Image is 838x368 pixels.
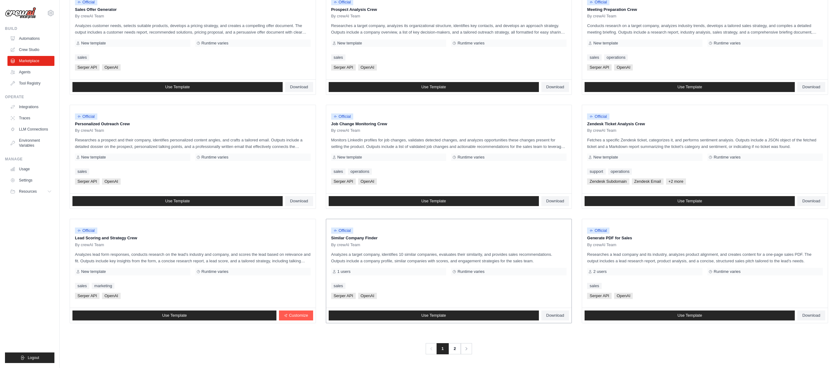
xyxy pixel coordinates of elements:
[457,41,484,46] span: Runtime varies
[331,121,567,127] p: Job Change Monitoring Crew
[797,196,825,206] a: Download
[337,41,362,46] span: New template
[587,168,605,175] a: support
[587,228,609,234] span: Official
[587,113,609,120] span: Official
[102,64,121,71] span: OpenAI
[331,113,354,120] span: Official
[541,196,569,206] a: Download
[75,228,97,234] span: Official
[604,54,628,61] a: operations
[290,85,308,90] span: Download
[7,175,54,185] a: Settings
[678,313,702,318] span: Use Template
[72,310,276,320] a: Use Template
[7,56,54,66] a: Marketplace
[72,82,283,92] a: Use Template
[329,310,539,320] a: Use Template
[7,124,54,134] a: LLM Connections
[7,45,54,55] a: Crew Studio
[75,121,311,127] p: Personalized Outreach Crew
[331,168,345,175] a: sales
[201,155,229,160] span: Runtime varies
[614,293,633,299] span: OpenAI
[593,41,618,46] span: New template
[348,168,372,175] a: operations
[285,196,313,206] a: Download
[5,26,54,31] div: Build
[75,137,311,150] p: Researches a prospect and their company, identifies personalized content angles, and crafts a tai...
[587,283,601,289] a: sales
[7,113,54,123] a: Traces
[75,178,100,185] span: Serper API
[797,82,825,92] a: Download
[714,269,741,274] span: Runtime varies
[587,178,629,185] span: Zendesk Subdomain
[75,22,311,35] p: Analyzes customer needs, selects suitable products, develops a pricing strategy, and creates a co...
[5,94,54,99] div: Operate
[75,168,89,175] a: sales
[7,34,54,44] a: Automations
[165,199,190,204] span: Use Template
[587,121,823,127] p: Zendesk Ticket Analysis Crew
[331,54,345,61] a: sales
[666,178,686,185] span: +2 more
[81,269,106,274] span: New template
[608,168,632,175] a: operations
[421,199,446,204] span: Use Template
[81,155,106,160] span: New template
[331,22,567,35] p: Researches a target company, analyzes its organizational structure, identifies key contacts, and ...
[75,128,104,133] span: By crewAI Team
[541,310,569,320] a: Download
[331,242,360,247] span: By crewAI Team
[289,313,308,318] span: Customize
[75,283,89,289] a: sales
[678,199,702,204] span: Use Template
[5,352,54,363] button: Logout
[632,178,664,185] span: Zendesk Email
[7,186,54,196] button: Resources
[7,102,54,112] a: Integrations
[585,196,795,206] a: Use Template
[587,7,823,13] p: Meeting Preparation Crew
[421,85,446,90] span: Use Template
[162,313,187,318] span: Use Template
[5,157,54,162] div: Manage
[331,14,360,19] span: By crewAI Team
[802,313,820,318] span: Download
[81,41,106,46] span: New template
[541,82,569,92] a: Download
[587,137,823,150] p: Fetches a specific Zendesk ticket, categorizes it, and performs sentiment analysis. Outputs inclu...
[7,136,54,150] a: Environment Variables
[165,85,190,90] span: Use Template
[587,54,601,61] a: sales
[593,269,607,274] span: 2 users
[75,54,89,61] a: sales
[337,155,362,160] span: New template
[329,196,539,206] a: Use Template
[102,293,121,299] span: OpenAI
[331,251,567,264] p: Analyzes a target company, identifies 10 similar companies, evaluates their similarity, and provi...
[797,310,825,320] a: Download
[7,67,54,77] a: Agents
[587,22,823,35] p: Conducts research on a target company, analyzes industry trends, develops a tailored sales strate...
[587,64,612,71] span: Serper API
[331,235,567,241] p: Similar Company Finder
[331,228,354,234] span: Official
[585,310,795,320] a: Use Template
[75,7,311,13] p: Sales Offer Generator
[331,293,356,299] span: Serper API
[75,242,104,247] span: By crewAI Team
[72,196,283,206] a: Use Template
[587,14,616,19] span: By crewAI Team
[358,293,377,299] span: OpenAI
[614,64,633,71] span: OpenAI
[587,293,612,299] span: Serper API
[358,64,377,71] span: OpenAI
[19,189,37,194] span: Resources
[331,64,356,71] span: Serper API
[92,283,114,289] a: marketing
[714,155,741,160] span: Runtime varies
[102,178,121,185] span: OpenAI
[331,7,567,13] p: Prospect Analysis Crew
